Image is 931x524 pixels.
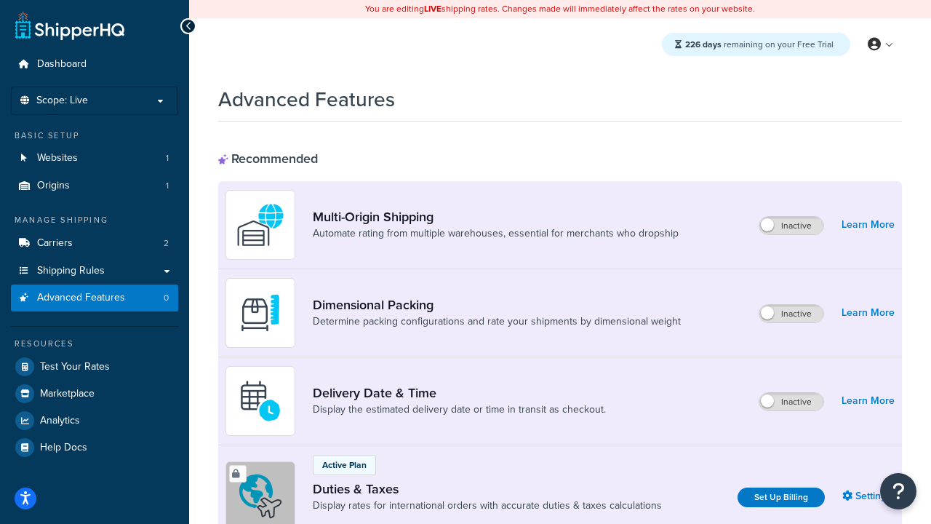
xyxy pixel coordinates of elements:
[11,130,178,142] div: Basic Setup
[313,314,681,329] a: Determine packing configurations and rate your shipments by dimensional weight
[11,338,178,350] div: Resources
[759,393,823,410] label: Inactive
[842,303,895,323] a: Learn More
[11,145,178,172] a: Websites1
[218,85,395,114] h1: Advanced Features
[40,388,95,400] span: Marketplace
[11,172,178,199] li: Origins
[235,199,286,250] img: WatD5o0RtDAAAAAElFTkSuQmCC
[37,292,125,304] span: Advanced Features
[313,481,662,497] a: Duties & Taxes
[40,442,87,454] span: Help Docs
[424,2,441,15] b: LIVE
[759,305,823,322] label: Inactive
[40,361,110,373] span: Test Your Rates
[37,180,70,192] span: Origins
[11,285,178,311] li: Advanced Features
[322,458,367,472] p: Active Plan
[313,226,679,241] a: Automate rating from multiple warehouses, essential for merchants who dropship
[164,292,169,304] span: 0
[842,391,895,411] a: Learn More
[313,385,606,401] a: Delivery Date & Time
[685,38,722,51] strong: 226 days
[11,434,178,461] a: Help Docs
[759,217,823,234] label: Inactive
[164,237,169,250] span: 2
[36,95,88,107] span: Scope: Live
[11,230,178,257] a: Carriers2
[842,486,895,507] a: Settings
[218,151,318,167] div: Recommended
[40,415,80,427] span: Analytics
[235,287,286,338] img: DTVBYsAAAAAASUVORK5CYII=
[11,214,178,226] div: Manage Shipping
[11,172,178,199] a: Origins1
[11,381,178,407] a: Marketplace
[11,408,178,434] a: Analytics
[166,180,169,192] span: 1
[313,297,681,313] a: Dimensional Packing
[313,402,606,417] a: Display the estimated delivery date or time in transit as checkout.
[313,499,662,513] a: Display rates for international orders with accurate duties & taxes calculations
[37,265,105,277] span: Shipping Rules
[11,285,178,311] a: Advanced Features0
[11,258,178,285] a: Shipping Rules
[11,51,178,78] a: Dashboard
[37,58,87,71] span: Dashboard
[313,209,679,225] a: Multi-Origin Shipping
[37,237,73,250] span: Carriers
[685,38,834,51] span: remaining on your Free Trial
[11,230,178,257] li: Carriers
[842,215,895,235] a: Learn More
[11,354,178,380] a: Test Your Rates
[166,152,169,164] span: 1
[880,473,916,509] button: Open Resource Center
[11,145,178,172] li: Websites
[37,152,78,164] span: Websites
[738,488,825,507] a: Set Up Billing
[235,376,286,426] img: gfkeb5ejjkALwAAAABJRU5ErkJggg==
